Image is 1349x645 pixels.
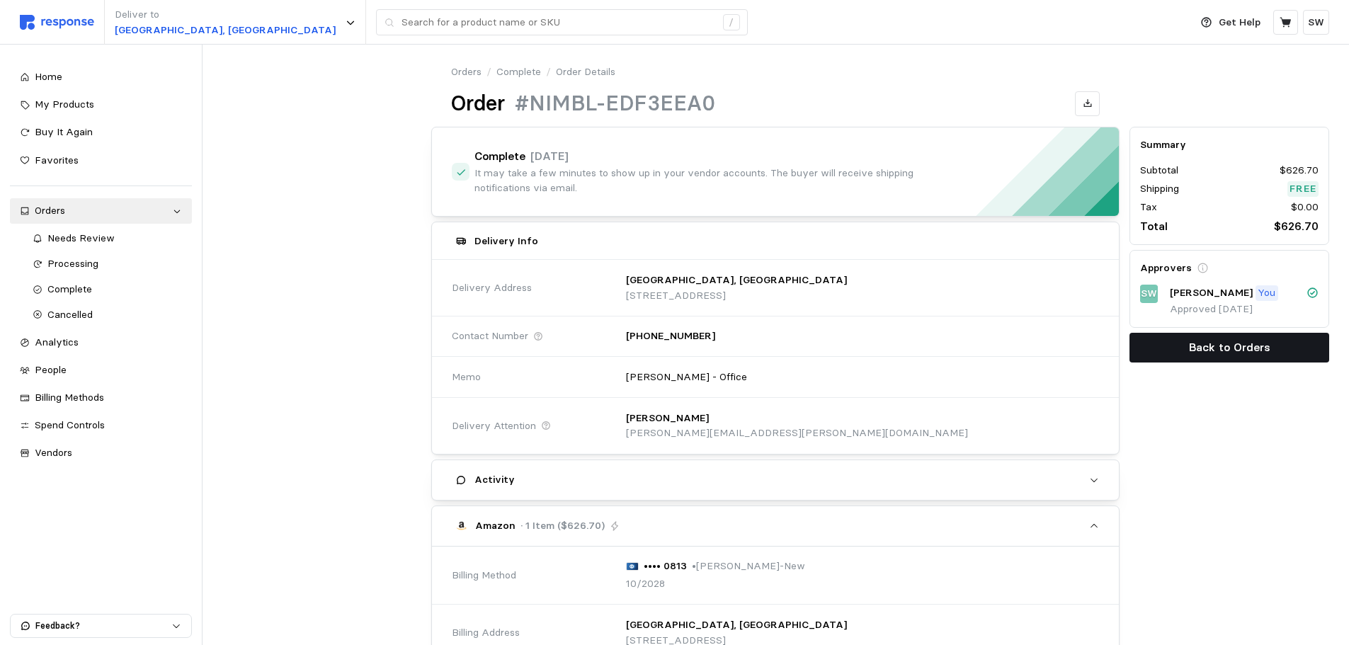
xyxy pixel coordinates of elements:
[644,559,687,574] p: •••• 0813
[35,418,105,431] span: Spend Controls
[35,154,79,166] span: Favorites
[10,198,192,224] a: Orders
[626,329,715,344] p: [PHONE_NUMBER]
[475,518,516,534] p: Amazon
[1219,15,1260,30] p: Get Help
[452,625,520,641] span: Billing Address
[1140,200,1157,215] p: Tax
[626,273,847,288] p: [GEOGRAPHIC_DATA], [GEOGRAPHIC_DATA]
[626,576,665,592] p: 10/2028
[1140,261,1192,275] h5: Approvers
[1303,10,1329,35] button: SW
[1258,285,1275,301] p: You
[35,446,72,459] span: Vendors
[10,440,192,466] a: Vendors
[115,7,336,23] p: Deliver to
[626,426,968,441] p: [PERSON_NAME][EMAIL_ADDRESS][PERSON_NAME][DOMAIN_NAME]
[35,203,167,219] div: Orders
[35,98,94,110] span: My Products
[10,64,192,90] a: Home
[474,472,515,487] h5: Activity
[47,282,92,295] span: Complete
[1140,137,1319,152] h5: Summary
[530,147,569,165] p: [DATE]
[1308,15,1324,30] p: SW
[1290,181,1316,197] p: Free
[115,23,336,38] p: [GEOGRAPHIC_DATA], [GEOGRAPHIC_DATA]
[432,506,1119,546] button: Amazon· 1 Item ($626.70)
[1129,333,1329,363] button: Back to Orders
[452,329,528,344] span: Contact Number
[1140,163,1178,178] p: Subtotal
[47,257,98,270] span: Processing
[486,64,491,80] p: /
[10,413,192,438] a: Spend Controls
[626,288,847,304] p: [STREET_ADDRESS]
[23,277,192,302] a: Complete
[1170,302,1319,317] p: Approved [DATE]
[626,617,847,633] p: [GEOGRAPHIC_DATA], [GEOGRAPHIC_DATA]
[452,280,532,296] span: Delivery Address
[520,518,605,534] p: · 1 Item ($626.70)
[432,460,1119,500] button: Activity
[1140,217,1168,235] p: Total
[23,302,192,328] a: Cancelled
[1291,200,1319,215] p: $0.00
[35,363,67,376] span: People
[452,568,516,583] span: Billing Method
[556,64,615,80] p: Order Details
[35,391,104,404] span: Billing Methods
[1274,217,1319,235] p: $626.70
[515,90,715,118] h1: #NIMBL-EDF3EEA0
[35,70,62,83] span: Home
[20,15,94,30] img: svg%3e
[626,370,747,385] p: [PERSON_NAME] - Office
[496,64,541,80] a: Complete
[474,234,538,249] h5: Delivery Info
[1141,286,1157,302] p: SW
[402,10,715,35] input: Search for a product name or SKU
[451,64,482,80] a: Orders
[10,120,192,145] a: Buy It Again
[10,92,192,118] a: My Products
[11,615,191,637] button: Feedback?
[474,166,938,196] p: It may take a few minutes to show up in your vendor accounts. The buyer will receive shipping not...
[546,64,551,80] p: /
[47,232,115,244] span: Needs Review
[474,149,525,165] h4: Complete
[723,14,740,31] div: /
[10,358,192,383] a: People
[10,385,192,411] a: Billing Methods
[451,90,505,118] h1: Order
[692,559,805,574] p: • [PERSON_NAME]-New
[626,411,709,426] p: [PERSON_NAME]
[10,330,192,355] a: Analytics
[452,418,536,434] span: Delivery Attention
[452,370,481,385] span: Memo
[1189,338,1270,356] p: Back to Orders
[1193,9,1269,36] button: Get Help
[23,226,192,251] a: Needs Review
[23,251,192,277] a: Processing
[1170,285,1253,301] p: [PERSON_NAME]
[1280,163,1319,178] p: $626.70
[35,125,93,138] span: Buy It Again
[35,620,171,632] p: Feedback?
[626,562,639,571] img: svg%3e
[35,336,79,348] span: Analytics
[10,148,192,173] a: Favorites
[1140,181,1179,197] p: Shipping
[47,308,93,321] span: Cancelled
